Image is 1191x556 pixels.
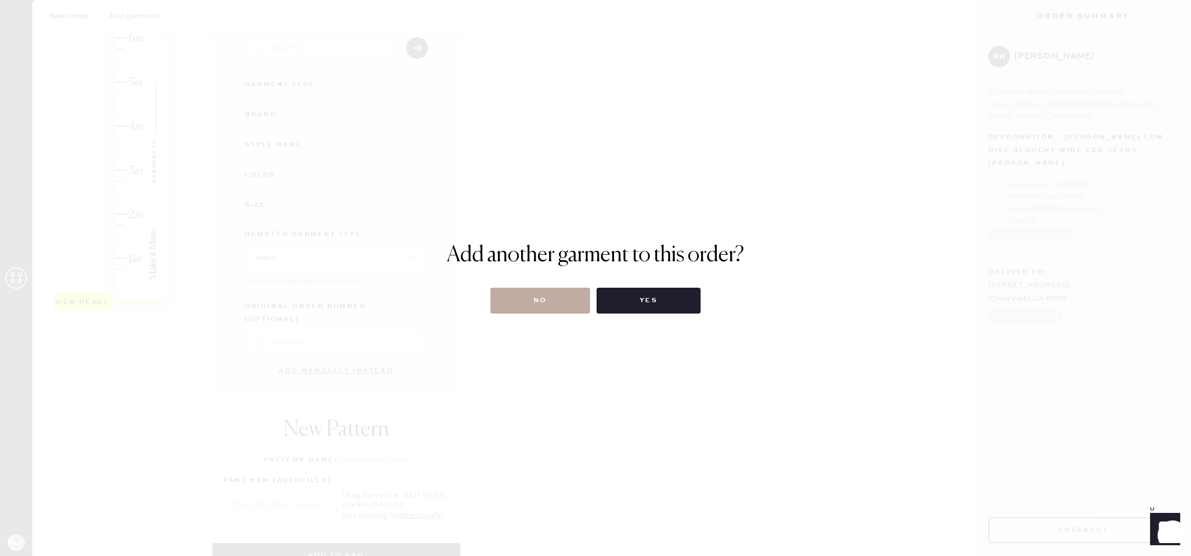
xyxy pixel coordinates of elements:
button: Yes [597,288,701,314]
h1: Add another garment to this order? [447,242,744,268]
button: No [490,288,590,314]
iframe: Front Chat [1140,508,1186,554]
